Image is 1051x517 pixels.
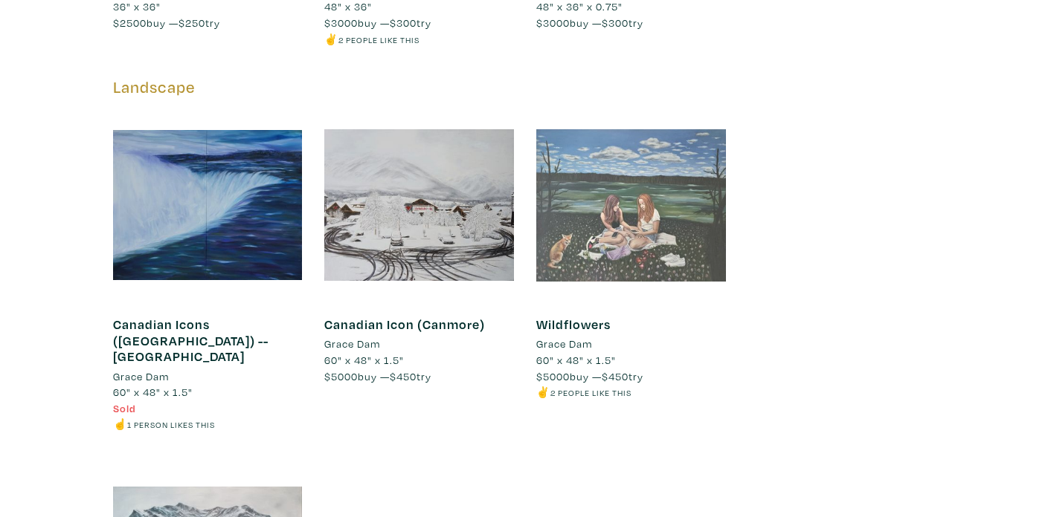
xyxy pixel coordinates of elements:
span: buy — try [113,16,220,30]
span: $3000 [536,16,570,30]
a: Canadian Icons ([GEOGRAPHIC_DATA]) -- [GEOGRAPHIC_DATA] [113,316,269,365]
span: buy — try [324,369,431,383]
span: 60" x 48" x 1.5" [536,353,616,367]
span: buy — try [536,369,643,383]
span: $2500 [113,16,147,30]
li: ☝️ [113,416,303,432]
span: $300 [602,16,629,30]
span: 60" x 48" x 1.5" [113,385,193,399]
li: Grace Dam [536,336,592,352]
li: Grace Dam [324,336,380,352]
span: $300 [390,16,417,30]
span: $5000 [536,369,570,383]
a: Grace Dam [536,336,726,352]
h5: Landscape [113,77,727,97]
span: Sold [113,401,136,415]
a: Canadian Icon (Canmore) [324,316,485,333]
span: $250 [179,16,205,30]
span: $450 [602,369,629,383]
span: buy — try [324,16,431,30]
li: ✌️ [536,384,726,400]
small: 2 people like this [550,387,631,398]
a: Grace Dam [324,336,514,352]
li: ✌️ [324,31,514,48]
small: 2 people like this [338,34,420,45]
span: $5000 [324,369,358,383]
a: Wildflowers [536,316,611,333]
li: Grace Dam [113,368,169,385]
span: $3000 [324,16,358,30]
small: 1 person likes this [127,419,215,430]
span: $450 [390,369,417,383]
a: Grace Dam [113,368,303,385]
span: buy — try [536,16,643,30]
span: 60" x 48" x 1.5" [324,353,404,367]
